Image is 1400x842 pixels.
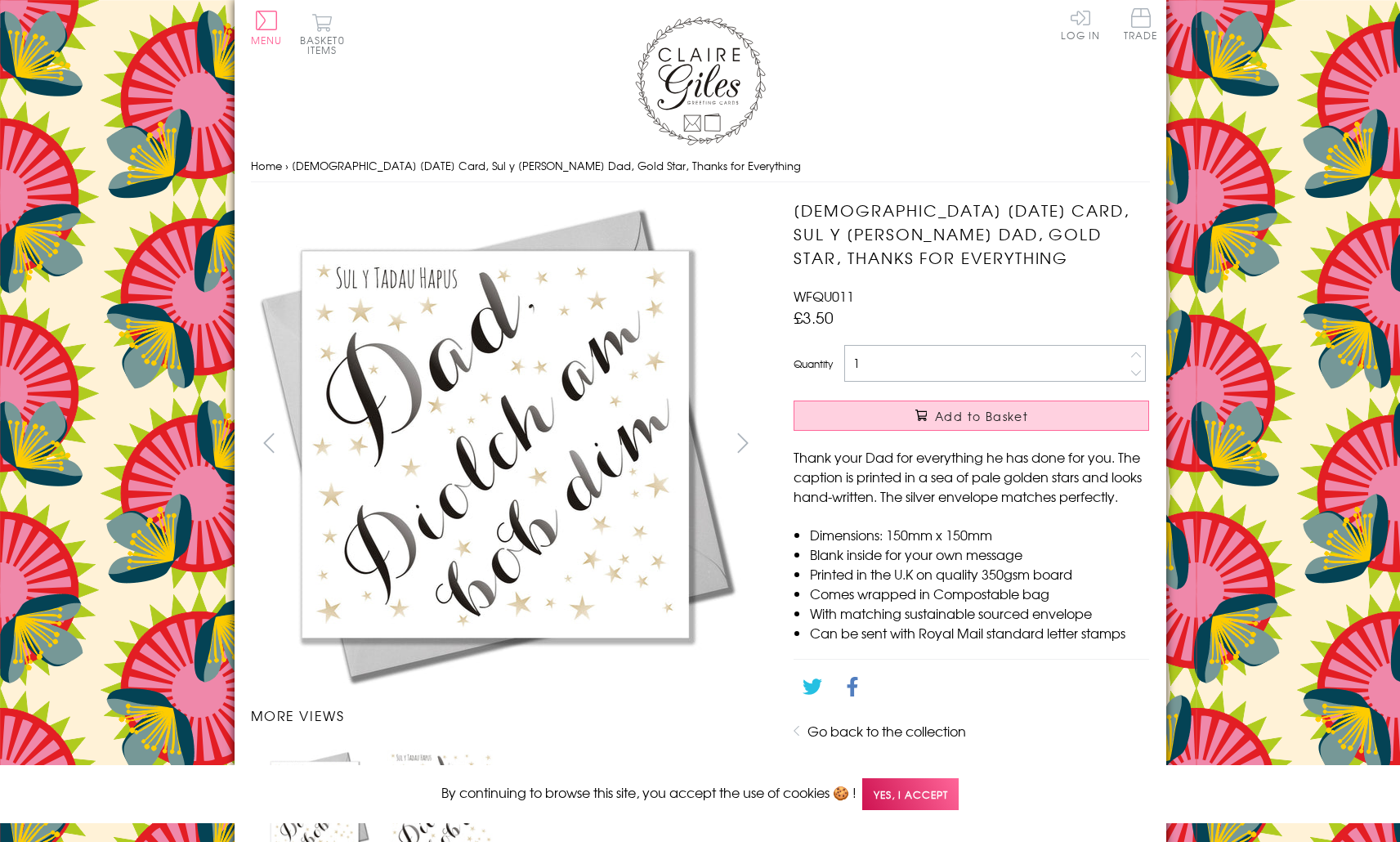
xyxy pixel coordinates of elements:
[724,424,761,461] button: next
[807,721,966,741] a: Go back to the collection
[794,447,1149,506] p: Thank your Dad for everything he has done for you. The caption is printed in a sea of pale golden...
[300,13,345,55] button: Basket0 items
[1124,8,1158,43] a: Trade
[251,33,283,47] span: Menu
[794,356,833,371] label: Quantity
[810,603,1149,623] li: With matching sustainable sourced envelope
[251,158,282,173] a: Home
[794,401,1149,431] button: Add to Basket
[292,158,801,173] span: [DEMOGRAPHIC_DATA] [DATE] Card, Sul y [PERSON_NAME] Dad, Gold Star, Thanks for Everything
[251,424,288,461] button: prev
[794,306,834,329] span: £3.50
[251,199,741,689] img: Welsh Father's Day Card, Sul y Tadau Hapus Dad, Gold Star, Thanks for Everything
[251,11,283,45] button: Menu
[1124,8,1158,40] span: Trade
[1061,8,1100,40] a: Log In
[810,584,1149,603] li: Comes wrapped in Compostable bag
[810,525,1149,544] li: Dimensions: 150mm x 150mm
[794,199,1149,269] h1: [DEMOGRAPHIC_DATA] [DATE] Card, Sul y [PERSON_NAME] Dad, Gold Star, Thanks for Everything
[794,286,854,306] span: WFQU011
[810,544,1149,564] li: Blank inside for your own message
[935,408,1028,424] span: Add to Basket
[635,16,766,146] img: Claire Giles Greetings Cards
[285,158,288,173] span: ›
[251,150,1150,183] nav: breadcrumbs
[810,623,1149,643] li: Can be sent with Royal Mail standard letter stamps
[251,705,762,725] h3: More views
[862,778,959,810] span: Yes, I accept
[810,564,1149,584] li: Printed in the U.K on quality 350gsm board
[307,33,345,57] span: 0 items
